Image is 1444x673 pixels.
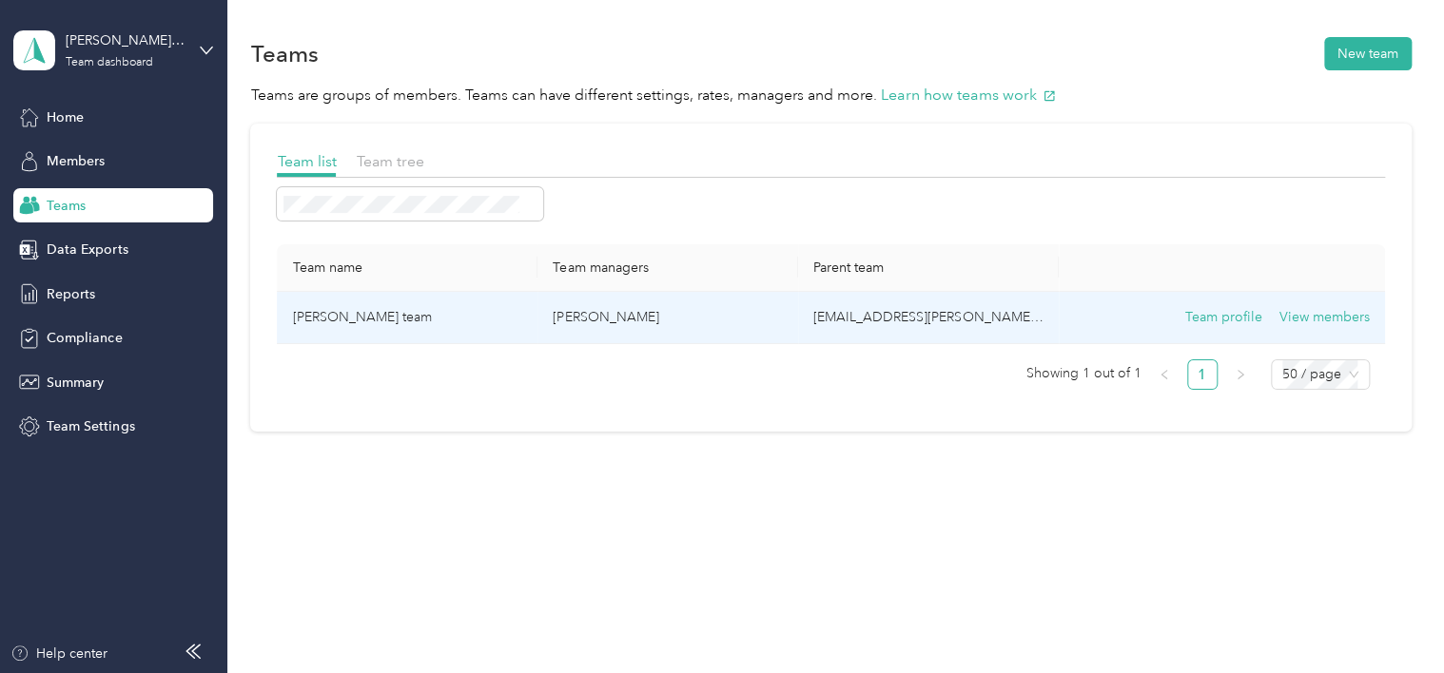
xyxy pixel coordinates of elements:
[1235,369,1246,380] span: right
[47,416,134,436] span: Team Settings
[66,30,185,50] div: [PERSON_NAME] team
[1271,359,1370,390] div: Page Size
[47,240,127,260] span: Data Exports
[1282,360,1358,389] span: 50 / page
[553,307,783,328] p: [PERSON_NAME]
[1188,360,1217,389] a: 1
[47,196,86,216] span: Teams
[880,84,1056,107] button: Learn how teams work
[47,373,104,393] span: Summary
[277,152,336,170] span: Team list
[250,44,318,64] h1: Teams
[250,84,1411,107] p: Teams are groups of members. Teams can have different settings, rates, managers and more.
[537,244,798,292] th: Team managers
[1324,37,1412,70] button: New team
[1225,359,1256,390] button: right
[66,57,153,68] div: Team dashboard
[798,292,1059,344] td: skaras@acosta.com
[1026,359,1142,388] span: Showing 1 out of 1
[1149,359,1180,390] li: Previous Page
[47,328,122,348] span: Compliance
[1225,359,1256,390] li: Next Page
[1337,567,1444,673] iframe: Everlance-gr Chat Button Frame
[798,244,1059,292] th: Parent team
[1159,369,1170,380] span: left
[1185,307,1262,328] button: Team profile
[356,152,423,170] span: Team tree
[1279,307,1370,328] button: View members
[277,292,537,344] td: David Blevins's team
[47,151,105,171] span: Members
[1149,359,1180,390] button: left
[47,284,95,304] span: Reports
[47,107,84,127] span: Home
[277,244,537,292] th: Team name
[1187,359,1218,390] li: 1
[10,644,107,663] button: Help center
